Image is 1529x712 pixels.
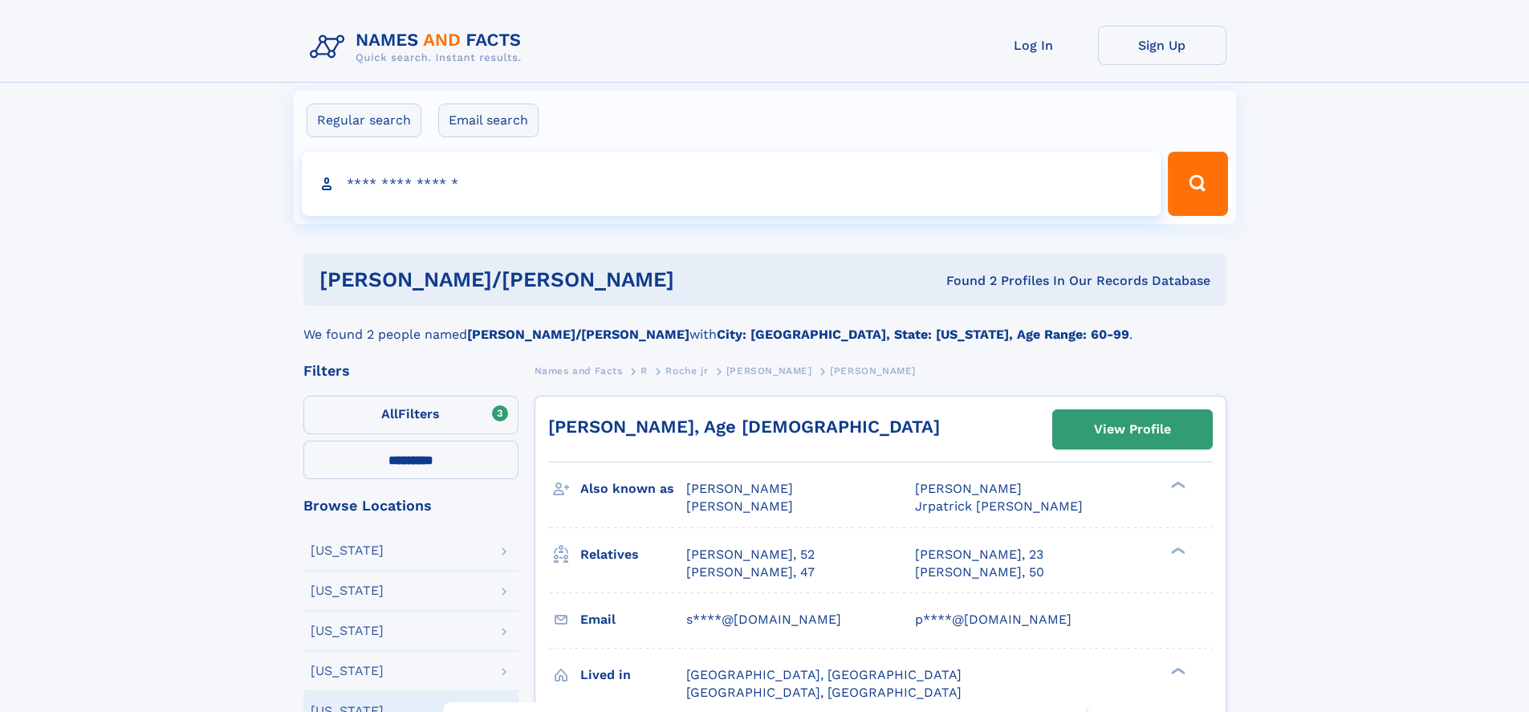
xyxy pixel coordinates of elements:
[717,327,1129,342] b: City: [GEOGRAPHIC_DATA], State: [US_STATE], Age Range: 60-99
[1168,152,1227,216] button: Search Button
[302,152,1161,216] input: search input
[1098,26,1226,65] a: Sign Up
[303,26,535,69] img: Logo Names and Facts
[970,26,1098,65] a: Log In
[535,360,623,380] a: Names and Facts
[726,365,812,376] span: [PERSON_NAME]
[580,475,686,502] h3: Also known as
[548,417,940,437] a: [PERSON_NAME], Age [DEMOGRAPHIC_DATA]
[1053,410,1212,449] a: View Profile
[686,546,815,563] a: [PERSON_NAME], 52
[640,365,648,376] span: R
[830,365,916,376] span: [PERSON_NAME]
[467,327,689,342] b: [PERSON_NAME]/[PERSON_NAME]
[640,360,648,380] a: R
[686,481,793,496] span: [PERSON_NAME]
[1167,545,1186,555] div: ❯
[311,625,384,637] div: [US_STATE]
[665,360,708,380] a: Roche jr
[686,563,815,581] a: [PERSON_NAME], 47
[438,104,539,137] label: Email search
[915,546,1043,563] a: [PERSON_NAME], 23
[319,270,811,290] h1: [PERSON_NAME]/[PERSON_NAME]
[1167,480,1186,490] div: ❯
[915,563,1044,581] a: [PERSON_NAME], 50
[303,306,1226,344] div: We found 2 people named with .
[810,272,1210,290] div: Found 2 Profiles In Our Records Database
[580,541,686,568] h3: Relatives
[307,104,421,137] label: Regular search
[311,544,384,557] div: [US_STATE]
[915,481,1022,496] span: [PERSON_NAME]
[311,584,384,597] div: [US_STATE]
[686,498,793,514] span: [PERSON_NAME]
[686,667,962,682] span: [GEOGRAPHIC_DATA], [GEOGRAPHIC_DATA]
[580,661,686,689] h3: Lived in
[580,606,686,633] h3: Email
[665,365,708,376] span: Roche jr
[686,685,962,700] span: [GEOGRAPHIC_DATA], [GEOGRAPHIC_DATA]
[381,406,398,421] span: All
[915,498,1083,514] span: Jrpatrick [PERSON_NAME]
[303,498,518,513] div: Browse Locations
[311,665,384,677] div: [US_STATE]
[1094,411,1171,448] div: View Profile
[726,360,812,380] a: [PERSON_NAME]
[303,396,518,434] label: Filters
[1167,665,1186,676] div: ❯
[303,364,518,378] div: Filters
